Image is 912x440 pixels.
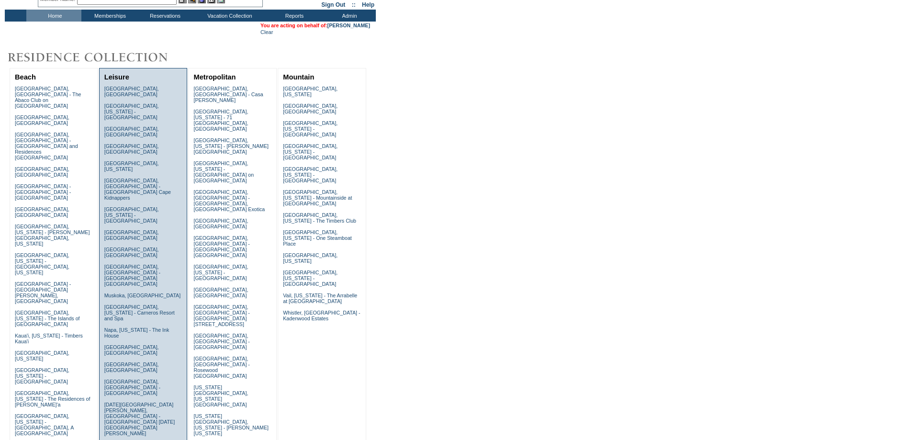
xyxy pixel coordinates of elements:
a: [GEOGRAPHIC_DATA], [GEOGRAPHIC_DATA] [104,344,159,356]
img: Destinations by Exclusive Resorts [5,48,191,67]
a: [GEOGRAPHIC_DATA], [US_STATE] - [GEOGRAPHIC_DATA] [104,103,159,120]
a: [GEOGRAPHIC_DATA], [US_STATE] [283,86,338,97]
td: Admin [321,10,376,22]
a: [GEOGRAPHIC_DATA], [US_STATE] - [GEOGRAPHIC_DATA] [283,120,338,137]
a: [US_STATE][GEOGRAPHIC_DATA], [US_STATE][GEOGRAPHIC_DATA] [193,384,248,407]
td: Home [26,10,81,22]
a: [PERSON_NAME] [327,23,370,28]
td: Reservations [136,10,191,22]
a: [GEOGRAPHIC_DATA], [GEOGRAPHIC_DATA] [104,247,159,258]
a: Leisure [104,73,129,81]
a: [GEOGRAPHIC_DATA], [GEOGRAPHIC_DATA] - [GEOGRAPHIC_DATA] and Residences [GEOGRAPHIC_DATA] [15,132,78,160]
a: [GEOGRAPHIC_DATA], [US_STATE] - [GEOGRAPHIC_DATA] [283,270,338,287]
a: [GEOGRAPHIC_DATA], [GEOGRAPHIC_DATA] [193,218,248,229]
a: [GEOGRAPHIC_DATA], [GEOGRAPHIC_DATA] - [GEOGRAPHIC_DATA] [GEOGRAPHIC_DATA] [193,235,249,258]
a: [GEOGRAPHIC_DATA], [GEOGRAPHIC_DATA] - [GEOGRAPHIC_DATA] [GEOGRAPHIC_DATA] [104,264,160,287]
a: [GEOGRAPHIC_DATA], [US_STATE] [283,252,338,264]
td: Reports [266,10,321,22]
a: Kaua'i, [US_STATE] - Timbers Kaua'i [15,333,83,344]
a: [GEOGRAPHIC_DATA], [US_STATE] - [GEOGRAPHIC_DATA] [283,166,338,183]
a: Sign Out [321,1,345,8]
a: [GEOGRAPHIC_DATA], [GEOGRAPHIC_DATA] [283,103,338,114]
a: [GEOGRAPHIC_DATA], [GEOGRAPHIC_DATA] - The Abaco Club on [GEOGRAPHIC_DATA] [15,86,81,109]
span: You are acting on behalf of: [260,23,370,28]
a: Clear [260,29,273,35]
a: [GEOGRAPHIC_DATA], [US_STATE] - The Islands of [GEOGRAPHIC_DATA] [15,310,80,327]
a: [GEOGRAPHIC_DATA], [US_STATE] - [GEOGRAPHIC_DATA] [193,264,248,281]
a: [GEOGRAPHIC_DATA], [US_STATE] [15,350,69,361]
a: [GEOGRAPHIC_DATA], [GEOGRAPHIC_DATA] - [GEOGRAPHIC_DATA][STREET_ADDRESS] [193,304,249,327]
a: [GEOGRAPHIC_DATA], [US_STATE] - The Residences of [PERSON_NAME]'a [15,390,90,407]
a: Muskoka, [GEOGRAPHIC_DATA] [104,293,180,298]
a: Mountain [283,73,314,81]
a: [GEOGRAPHIC_DATA], [US_STATE] - Mountainside at [GEOGRAPHIC_DATA] [283,189,352,206]
a: [GEOGRAPHIC_DATA] - [GEOGRAPHIC_DATA][PERSON_NAME], [GEOGRAPHIC_DATA] [15,281,71,304]
a: [GEOGRAPHIC_DATA], [GEOGRAPHIC_DATA] - Casa [PERSON_NAME] [193,86,263,103]
a: [GEOGRAPHIC_DATA], [GEOGRAPHIC_DATA] [104,86,159,97]
a: [GEOGRAPHIC_DATA], [GEOGRAPHIC_DATA] [193,287,248,298]
a: [GEOGRAPHIC_DATA], [GEOGRAPHIC_DATA] - [GEOGRAPHIC_DATA] [104,379,160,396]
a: [GEOGRAPHIC_DATA], [US_STATE] - [PERSON_NAME][GEOGRAPHIC_DATA], [US_STATE] [15,224,90,247]
a: Metropolitan [193,73,236,81]
a: [GEOGRAPHIC_DATA], [US_STATE] - 71 [GEOGRAPHIC_DATA], [GEOGRAPHIC_DATA] [193,109,248,132]
a: Help [362,1,374,8]
a: Vail, [US_STATE] - The Arrabelle at [GEOGRAPHIC_DATA] [283,293,357,304]
a: [GEOGRAPHIC_DATA], [US_STATE] - [GEOGRAPHIC_DATA], A [GEOGRAPHIC_DATA] [15,413,74,436]
a: [GEOGRAPHIC_DATA], [GEOGRAPHIC_DATA] - [GEOGRAPHIC_DATA], [GEOGRAPHIC_DATA] Exotica [193,189,265,212]
a: [GEOGRAPHIC_DATA], [US_STATE] - [GEOGRAPHIC_DATA] [15,367,69,384]
a: [GEOGRAPHIC_DATA] - [GEOGRAPHIC_DATA] - [GEOGRAPHIC_DATA] [15,183,71,201]
a: [GEOGRAPHIC_DATA], [US_STATE] - [GEOGRAPHIC_DATA] [104,206,159,224]
a: [GEOGRAPHIC_DATA], [GEOGRAPHIC_DATA] [104,229,159,241]
td: Memberships [81,10,136,22]
a: [GEOGRAPHIC_DATA], [US_STATE] - [GEOGRAPHIC_DATA] [283,143,338,160]
a: Beach [15,73,36,81]
a: Napa, [US_STATE] - The Ink House [104,327,169,338]
a: [GEOGRAPHIC_DATA], [US_STATE] - [GEOGRAPHIC_DATA] on [GEOGRAPHIC_DATA] [193,160,254,183]
a: [GEOGRAPHIC_DATA], [GEOGRAPHIC_DATA] [15,206,69,218]
span: :: [352,1,356,8]
a: [GEOGRAPHIC_DATA], [US_STATE] - [PERSON_NAME][GEOGRAPHIC_DATA] [193,137,269,155]
a: [GEOGRAPHIC_DATA], [GEOGRAPHIC_DATA] [104,143,159,155]
a: [GEOGRAPHIC_DATA], [GEOGRAPHIC_DATA] - [GEOGRAPHIC_DATA] Cape Kidnappers [104,178,171,201]
td: Vacation Collection [191,10,266,22]
a: [GEOGRAPHIC_DATA], [GEOGRAPHIC_DATA] - [GEOGRAPHIC_DATA] [193,333,249,350]
a: [GEOGRAPHIC_DATA], [US_STATE] - [GEOGRAPHIC_DATA], [US_STATE] [15,252,69,275]
a: [GEOGRAPHIC_DATA], [US_STATE] - The Timbers Club [283,212,356,224]
a: [US_STATE][GEOGRAPHIC_DATA], [US_STATE] - [PERSON_NAME] [US_STATE] [193,413,269,436]
a: Whistler, [GEOGRAPHIC_DATA] - Kadenwood Estates [283,310,360,321]
a: [GEOGRAPHIC_DATA], [US_STATE] - Carneros Resort and Spa [104,304,175,321]
a: [GEOGRAPHIC_DATA], [GEOGRAPHIC_DATA] [104,126,159,137]
a: [GEOGRAPHIC_DATA], [US_STATE] [104,160,159,172]
a: [GEOGRAPHIC_DATA], [US_STATE] - One Steamboat Place [283,229,352,247]
a: [GEOGRAPHIC_DATA], [GEOGRAPHIC_DATA] [15,166,69,178]
a: [DATE][GEOGRAPHIC_DATA][PERSON_NAME], [GEOGRAPHIC_DATA] - [GEOGRAPHIC_DATA] [DATE][GEOGRAPHIC_DAT... [104,402,175,436]
a: [GEOGRAPHIC_DATA], [GEOGRAPHIC_DATA] - Rosewood [GEOGRAPHIC_DATA] [193,356,249,379]
a: [GEOGRAPHIC_DATA], [GEOGRAPHIC_DATA] [15,114,69,126]
a: [GEOGRAPHIC_DATA], [GEOGRAPHIC_DATA] [104,361,159,373]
